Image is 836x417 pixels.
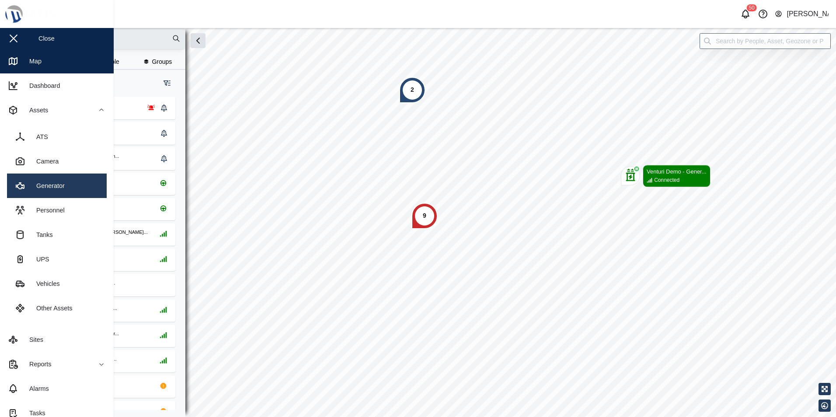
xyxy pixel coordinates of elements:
span: Groups [152,59,172,65]
div: Close [38,34,55,43]
div: Map marker [399,77,425,103]
a: Tanks [7,222,107,247]
div: Assets [23,105,48,115]
div: Reports [23,359,51,369]
div: 2 [411,85,414,95]
a: UPS [7,247,107,271]
a: Camera [7,149,107,174]
div: ATS [30,132,48,142]
span: People [100,59,119,65]
a: Other Assets [7,296,107,320]
img: Main Logo [4,4,118,24]
a: Vehicles [7,271,107,296]
div: Connected [654,176,679,184]
div: Alarms [23,384,49,393]
div: Map [23,56,42,66]
a: Personnel [7,198,107,222]
div: Vehicles [30,279,60,288]
div: Map marker [411,203,438,229]
a: Generator [7,174,107,198]
div: [PERSON_NAME] [787,9,829,20]
div: Generator [30,181,65,191]
div: UPS [30,254,49,264]
div: 50 [746,4,756,11]
div: 9 [423,211,426,221]
div: Camera [30,156,59,166]
div: Tanks [30,230,53,240]
button: [PERSON_NAME] [774,8,829,20]
canvas: Map [28,28,836,417]
div: Other Assets [30,303,72,313]
div: Dashboard [23,81,60,90]
div: Personnel [30,205,65,215]
div: Venturi Demo - Gener... [647,167,707,176]
input: Search by People, Asset, Geozone or Place [700,33,831,49]
a: ATS [7,125,107,149]
div: Map marker [621,165,711,187]
div: Sites [23,335,43,344]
